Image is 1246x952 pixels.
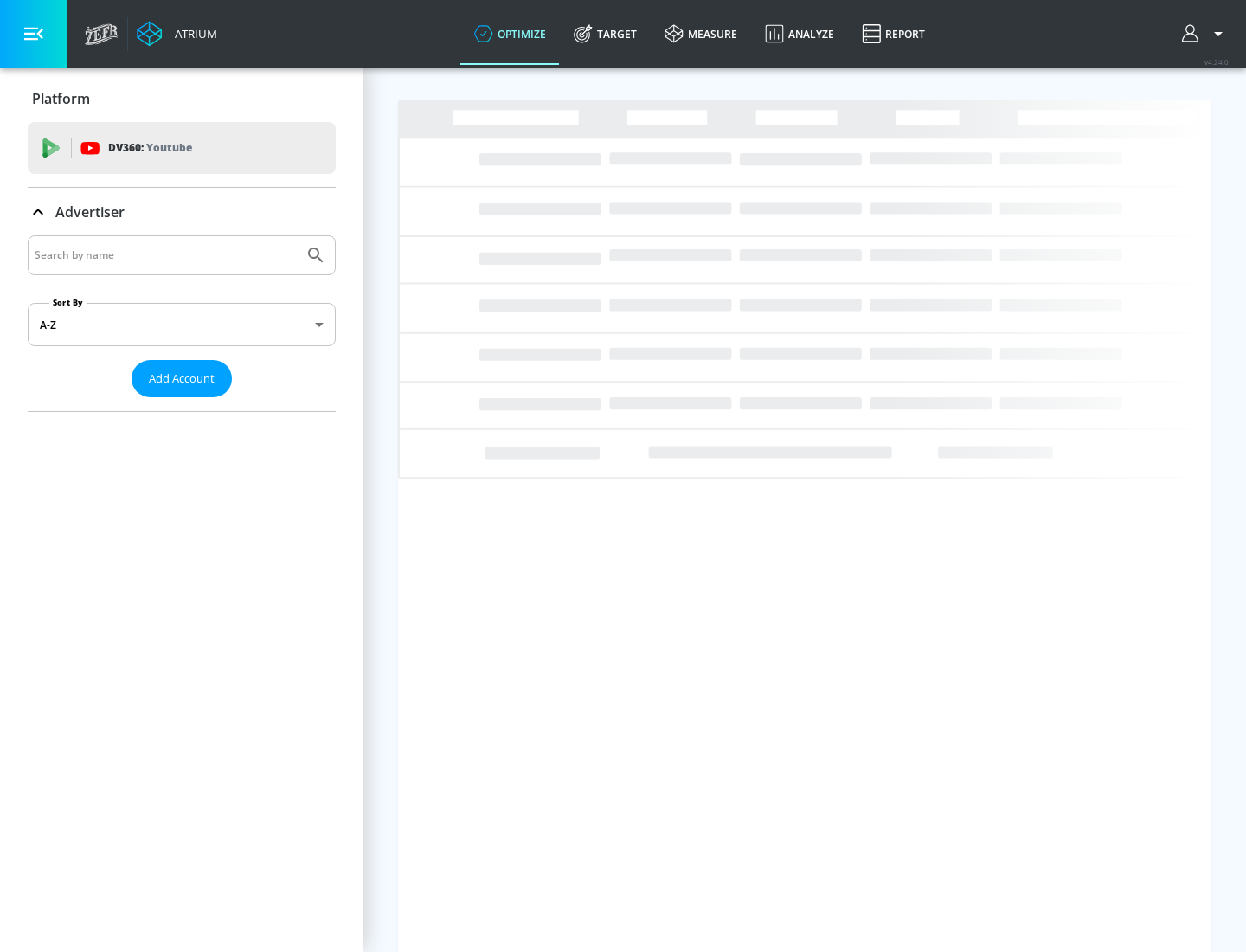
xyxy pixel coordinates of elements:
[28,74,336,123] div: Platform
[55,203,125,222] p: Advertiser
[28,303,336,346] div: A-Z
[108,138,192,158] p: DV360:
[168,26,217,42] div: Atrium
[651,3,751,65] a: measure
[137,21,217,47] a: Atrium
[49,297,87,308] label: Sort By
[35,244,297,267] input: Search by name
[28,397,336,411] nav: list of Advertiser
[460,3,560,65] a: optimize
[28,188,336,236] div: Advertiser
[751,3,848,65] a: Analyze
[32,89,90,108] p: Platform
[560,3,651,65] a: Target
[848,3,939,65] a: Report
[149,369,215,389] span: Add Account
[28,235,336,411] div: Advertiser
[1204,57,1229,67] span: v 4.24.0
[132,360,232,397] button: Add Account
[146,138,192,157] p: Youtube
[28,122,336,174] div: DV360: Youtube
